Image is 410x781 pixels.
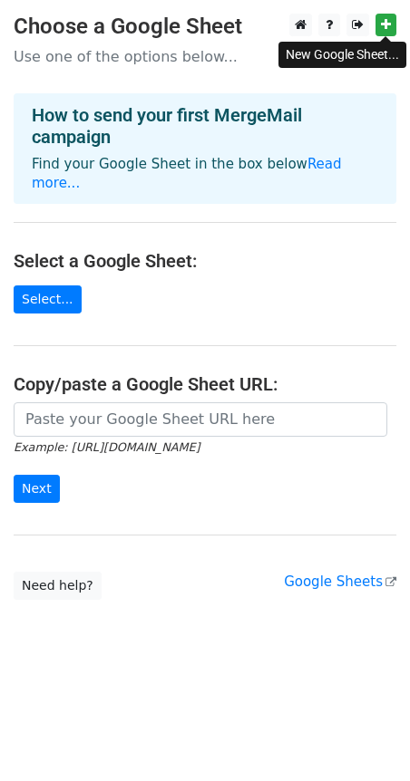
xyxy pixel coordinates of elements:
h3: Choose a Google Sheet [14,14,396,40]
h4: How to send your first MergeMail campaign [32,104,378,148]
iframe: Chat Widget [319,694,410,781]
input: Paste your Google Sheet URL here [14,402,387,437]
h4: Copy/paste a Google Sheet URL: [14,373,396,395]
div: New Google Sheet... [278,42,406,68]
h4: Select a Google Sheet: [14,250,396,272]
small: Example: [URL][DOMAIN_NAME] [14,440,200,454]
a: Select... [14,285,82,313]
a: Need help? [14,572,102,600]
input: Next [14,475,60,503]
a: Read more... [32,156,342,191]
p: Find your Google Sheet in the box below [32,155,378,193]
p: Use one of the options below... [14,47,396,66]
a: Google Sheets [284,574,396,590]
